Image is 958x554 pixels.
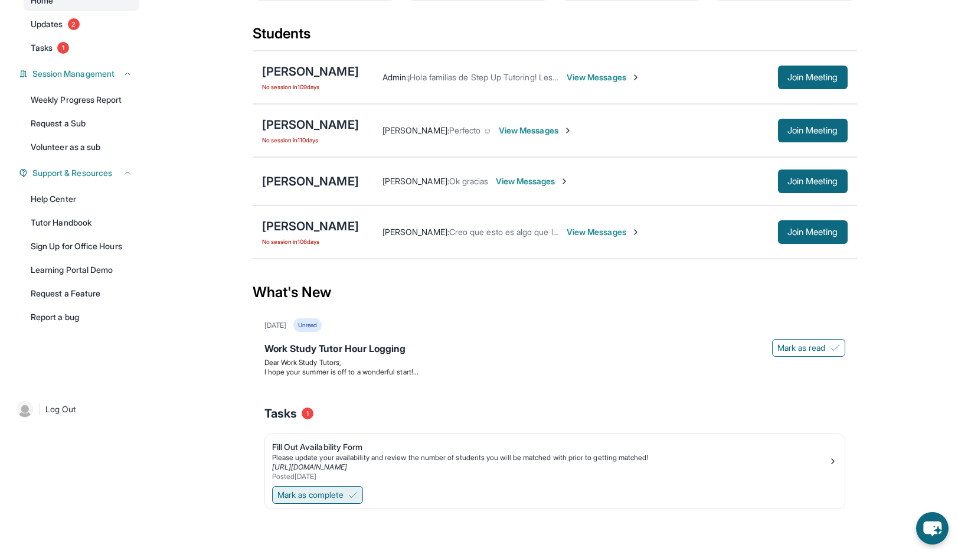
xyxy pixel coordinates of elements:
span: [PERSON_NAME] : [382,176,449,186]
span: I hope your summer is off to a wonderful start! [264,367,418,376]
span: | [38,402,41,416]
a: Learning Portal Demo [24,259,139,281]
a: Fill Out Availability FormPlease update your availability and review the number of students you w... [265,434,845,484]
a: Tasks1 [24,37,139,58]
span: View Messages [499,125,573,136]
img: Chevron-Right [631,227,640,237]
button: Join Meeting [778,66,848,89]
img: Mark as read [831,343,840,353]
div: [PERSON_NAME] [262,218,359,234]
span: 2 [68,18,80,30]
div: Please update your availability and review the number of students you will be matched with prior ... [272,453,828,462]
button: Mark as read [772,339,845,357]
div: [DATE] [264,321,286,330]
div: Work Study Tutor Hour Logging [264,341,845,358]
a: Report a bug [24,307,139,328]
button: Join Meeting [778,170,848,193]
span: Mark as read [777,342,826,354]
a: [URL][DOMAIN_NAME] [272,462,347,471]
a: Updates2 [24,14,139,35]
span: View Messages [567,226,640,238]
a: Help Center [24,188,139,210]
span: View Messages [496,175,570,187]
span: 1 [302,408,313,419]
span: [PERSON_NAME] : [382,125,449,135]
span: Log Out [45,403,76,415]
span: Support & Resources [32,167,112,179]
span: Admin : [382,72,408,82]
span: No session in 110 days [262,135,359,145]
span: Perfecto ☺ [449,125,492,135]
a: Sign Up for Office Hours [24,236,139,257]
div: Fill Out Availability Form [272,441,828,453]
button: Join Meeting [778,220,848,244]
span: Join Meeting [787,229,838,236]
a: |Log Out [12,396,139,422]
div: Posted [DATE] [272,472,828,481]
span: Tasks [264,405,297,422]
span: 1 [57,42,69,54]
img: Chevron-Right [560,177,569,186]
button: chat-button [916,512,949,545]
button: Join Meeting [778,119,848,142]
button: Session Management [28,68,132,80]
div: Unread [293,318,322,332]
span: Mark as complete [277,489,344,501]
span: Join Meeting [787,74,838,81]
div: [PERSON_NAME] [262,173,359,190]
img: Chevron-Right [563,126,573,135]
a: Request a Sub [24,113,139,134]
img: Chevron-Right [631,73,640,82]
span: Dear Work Study Tutors, [264,358,342,367]
div: [PERSON_NAME] [262,116,359,133]
div: What's New [253,266,857,318]
span: Ok gracias [449,176,489,186]
span: Tasks [31,42,53,54]
a: Weekly Progress Report [24,89,139,110]
span: Session Management [32,68,115,80]
a: Request a Feature [24,283,139,304]
span: Updates [31,18,63,30]
a: Volunteer as a sub [24,136,139,158]
img: user-img [17,401,33,418]
div: Students [253,24,857,50]
span: Join Meeting [787,127,838,134]
a: Tutor Handbook [24,212,139,233]
span: View Messages [567,71,640,83]
button: Support & Resources [28,167,132,179]
div: [PERSON_NAME] [262,63,359,80]
span: No session in 109 days [262,82,359,92]
button: Mark as complete [272,486,363,504]
span: Join Meeting [787,178,838,185]
span: [PERSON_NAME] : [382,227,449,237]
span: No session in 106 days [262,237,359,246]
img: Mark as complete [348,490,358,500]
span: Creo que esto es algo que la compañía tiene que ayudar con por qué no estoy trabajando en el verano [449,227,833,237]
